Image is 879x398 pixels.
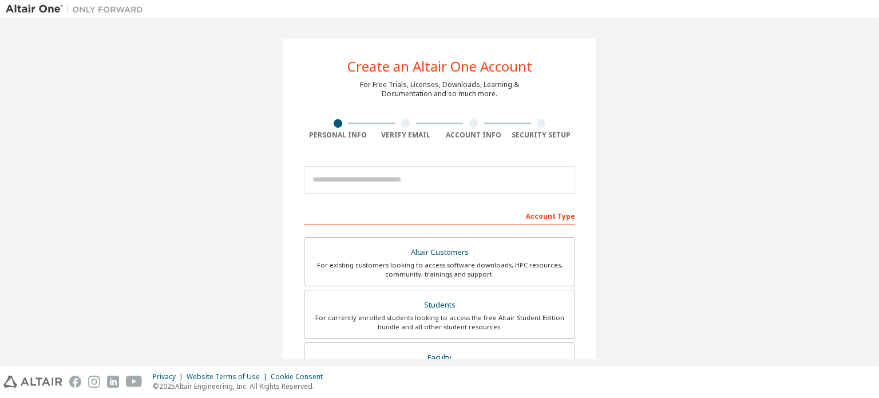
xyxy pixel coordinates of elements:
div: Personal Info [304,131,372,140]
div: For currently enrolled students looking to access the free Altair Student Edition bundle and all ... [311,313,568,332]
img: youtube.svg [126,376,142,388]
img: Altair One [6,3,149,15]
div: Account Type [304,206,575,224]
div: Create an Altair One Account [347,60,532,73]
p: © 2025 Altair Engineering, Inc. All Rights Reserved. [153,381,330,391]
div: For existing customers looking to access software downloads, HPC resources, community, trainings ... [311,261,568,279]
img: altair_logo.svg [3,376,62,388]
div: Altair Customers [311,245,568,261]
div: For Free Trials, Licenses, Downloads, Learning & Documentation and so much more. [360,80,519,98]
div: Students [311,297,568,313]
div: Website Terms of Use [187,372,271,381]
img: linkedin.svg [107,376,119,388]
div: Cookie Consent [271,372,330,381]
div: Account Info [439,131,508,140]
img: instagram.svg [88,376,100,388]
div: Privacy [153,372,187,381]
img: facebook.svg [69,376,81,388]
div: Faculty [311,350,568,366]
div: Security Setup [508,131,576,140]
div: Verify Email [372,131,440,140]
